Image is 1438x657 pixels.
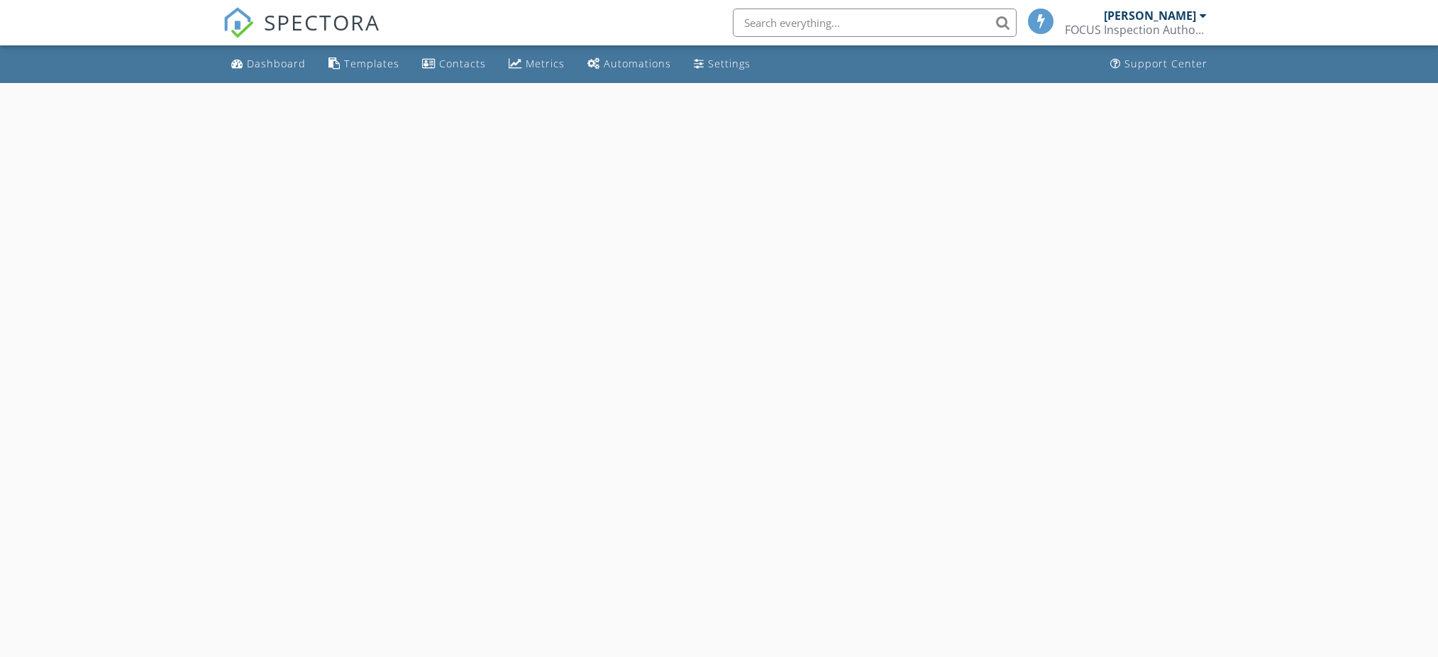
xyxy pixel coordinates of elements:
div: [PERSON_NAME] [1104,9,1196,23]
div: Automations [604,57,671,70]
div: Metrics [526,57,565,70]
input: Search everything... [733,9,1017,37]
a: Support Center [1105,51,1213,77]
div: Contacts [439,57,486,70]
a: Templates [323,51,405,77]
div: Support Center [1124,57,1207,70]
div: Dashboard [247,57,306,70]
img: The Best Home Inspection Software - Spectora [223,7,254,38]
a: Settings [688,51,756,77]
span: SPECTORA [264,7,380,37]
a: Automations (Basic) [582,51,677,77]
div: FOCUS Inspection Authority [1065,23,1207,37]
a: SPECTORA [223,19,380,49]
div: Settings [708,57,751,70]
a: Dashboard [226,51,311,77]
div: Templates [344,57,399,70]
a: Contacts [416,51,492,77]
a: Metrics [503,51,570,77]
